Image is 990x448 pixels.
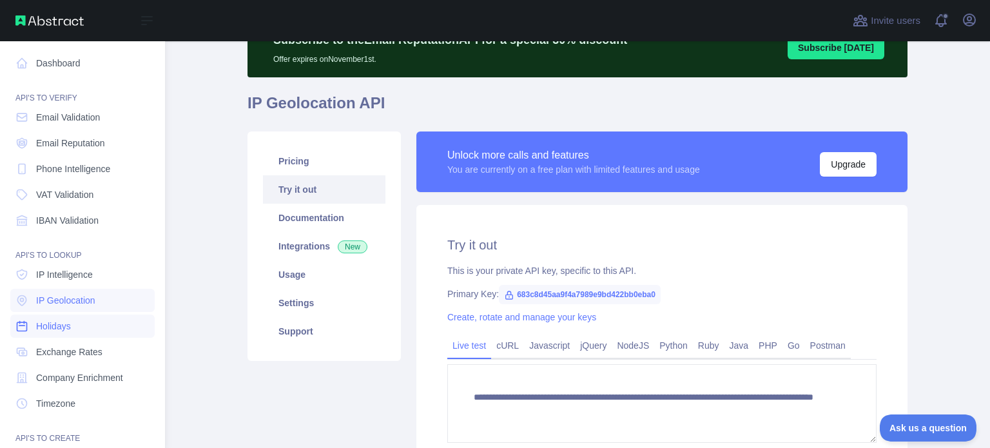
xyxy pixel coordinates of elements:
[447,236,877,254] h2: Try it out
[36,320,71,333] span: Holidays
[36,371,123,384] span: Company Enrichment
[15,15,84,26] img: Abstract API
[10,157,155,180] a: Phone Intelligence
[10,77,155,103] div: API'S TO VERIFY
[491,335,524,356] a: cURL
[10,183,155,206] a: VAT Validation
[10,52,155,75] a: Dashboard
[447,264,877,277] div: This is your private API key, specific to this API.
[782,335,805,356] a: Go
[880,414,977,442] iframe: Toggle Customer Support
[499,285,661,304] span: 683c8d45aa9f4a7989e9bd422bb0eba0
[36,162,110,175] span: Phone Intelligence
[447,148,700,163] div: Unlock more calls and features
[10,418,155,443] div: API'S TO CREATE
[10,289,155,312] a: IP Geolocation
[36,111,100,124] span: Email Validation
[10,131,155,155] a: Email Reputation
[273,49,627,64] p: Offer expires on November 1st.
[447,287,877,300] div: Primary Key:
[36,188,93,201] span: VAT Validation
[788,36,884,59] button: Subscribe [DATE]
[10,366,155,389] a: Company Enrichment
[247,93,907,124] h1: IP Geolocation API
[724,335,754,356] a: Java
[654,335,693,356] a: Python
[263,289,385,317] a: Settings
[36,268,93,281] span: IP Intelligence
[447,163,700,176] div: You are currently on a free plan with limited features and usage
[338,240,367,253] span: New
[10,235,155,260] div: API'S TO LOOKUP
[263,204,385,232] a: Documentation
[36,214,99,227] span: IBAN Validation
[612,335,654,356] a: NodeJS
[10,263,155,286] a: IP Intelligence
[10,315,155,338] a: Holidays
[263,232,385,260] a: Integrations New
[10,209,155,232] a: IBAN Validation
[693,335,724,356] a: Ruby
[10,340,155,364] a: Exchange Rates
[447,335,491,356] a: Live test
[263,175,385,204] a: Try it out
[36,137,105,150] span: Email Reputation
[524,335,575,356] a: Javascript
[36,397,75,410] span: Timezone
[753,335,782,356] a: PHP
[871,14,920,28] span: Invite users
[575,335,612,356] a: jQuery
[263,317,385,346] a: Support
[10,106,155,129] a: Email Validation
[820,152,877,177] button: Upgrade
[10,392,155,415] a: Timezone
[36,294,95,307] span: IP Geolocation
[447,312,596,322] a: Create, rotate and manage your keys
[263,147,385,175] a: Pricing
[805,335,851,356] a: Postman
[850,10,923,31] button: Invite users
[263,260,385,289] a: Usage
[36,346,102,358] span: Exchange Rates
